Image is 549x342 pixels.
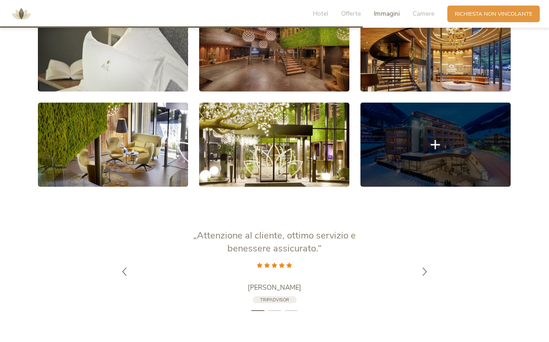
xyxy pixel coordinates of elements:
[455,10,532,18] span: Richiesta non vincolante
[413,9,434,18] span: Camere
[253,296,297,304] a: TripAdvisor
[248,283,301,292] span: [PERSON_NAME]
[7,11,35,16] a: AMONTI & LUNARIS Wellnessresort
[374,9,400,18] span: Immagini
[341,9,361,18] span: Offerte
[182,283,367,292] a: [PERSON_NAME]
[260,297,289,303] span: TripAdvisor
[313,9,328,18] span: Hotel
[193,229,356,255] span: „Attenzione al cliente, ottimo servizio e benessere assicurato.“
